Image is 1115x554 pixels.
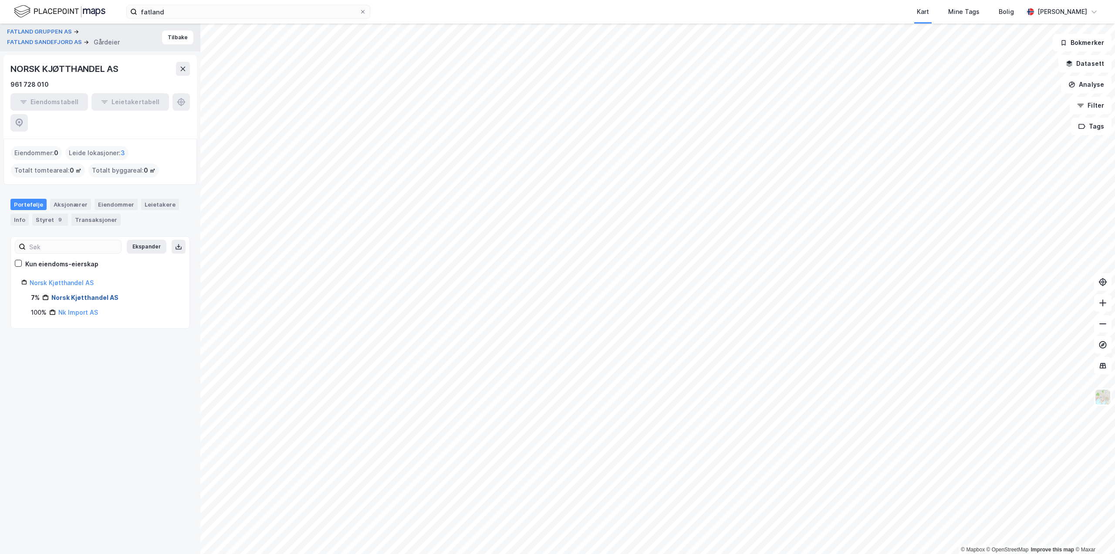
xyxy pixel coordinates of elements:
[58,309,98,316] a: Nk Import AS
[162,31,193,44] button: Tilbake
[94,37,120,48] div: Gårdeier
[948,7,980,17] div: Mine Tags
[121,148,125,158] span: 3
[1071,512,1115,554] div: Kontrollprogram for chat
[50,199,91,210] div: Aksjonærer
[11,146,62,160] div: Eiendommer :
[1031,547,1074,553] a: Improve this map
[141,199,179,210] div: Leietakere
[71,214,121,226] div: Transaksjoner
[961,547,985,553] a: Mapbox
[7,38,84,47] button: FATLAND SANDEFJORD AS
[11,163,85,177] div: Totalt tomteareal :
[70,165,81,176] span: 0 ㎡
[51,294,118,301] a: Norsk Kjøtthandel AS
[1053,34,1112,51] button: Bokmerker
[7,27,74,36] button: FATLAND GRUPPEN AS
[32,214,68,226] div: Styret
[31,292,40,303] div: 7%
[10,62,120,76] div: NORSK KJØTTHANDEL AS
[65,146,128,160] div: Leide lokasjoner :
[1071,512,1115,554] iframe: Chat Widget
[917,7,929,17] div: Kart
[54,148,58,158] span: 0
[1037,7,1087,17] div: [PERSON_NAME]
[999,7,1014,17] div: Bolig
[1095,389,1111,405] img: Z
[30,279,94,286] a: Norsk Kjøtthandel AS
[56,215,64,224] div: 9
[31,307,47,318] div: 100%
[10,79,49,90] div: 961 728 010
[1070,97,1112,114] button: Filter
[144,165,155,176] span: 0 ㎡
[1071,118,1112,135] button: Tags
[10,199,47,210] div: Portefølje
[127,240,166,254] button: Ekspander
[25,259,98,269] div: Kun eiendoms-eierskap
[88,163,159,177] div: Totalt byggareal :
[1058,55,1112,72] button: Datasett
[10,214,29,226] div: Info
[987,547,1029,553] a: OpenStreetMap
[1061,76,1112,93] button: Analyse
[95,199,138,210] div: Eiendommer
[14,4,105,19] img: logo.f888ab2527a4732fd821a326f86c7f29.svg
[26,240,121,253] input: Søk
[137,5,359,18] input: Søk på adresse, matrikkel, gårdeiere, leietakere eller personer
